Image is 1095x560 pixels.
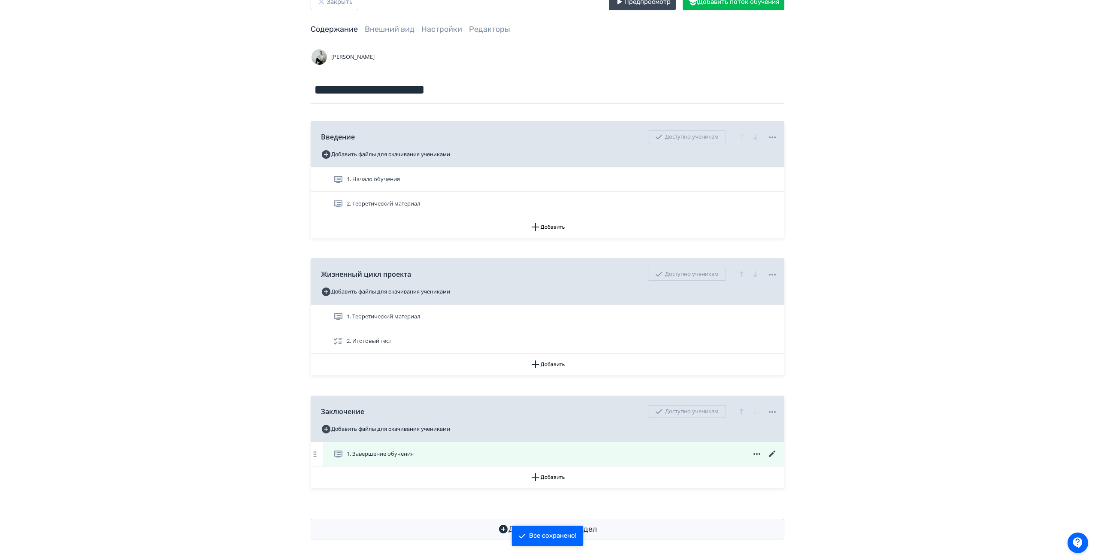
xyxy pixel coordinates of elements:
span: 1. Начало обучения [347,175,400,184]
span: Введение [321,132,355,142]
div: 2. Теоретический материал [311,192,784,216]
a: Содержание [311,24,358,34]
button: Добавить файлы для скачивания учениками [321,422,450,436]
a: Внешний вид [365,24,414,34]
span: 2. Теоретический материал [347,200,420,208]
div: Доступно ученикам [648,268,726,281]
button: Добавить новый раздел [311,519,784,539]
span: Жизненный цикл проекта [321,269,411,279]
button: Добавить [311,216,784,238]
button: Добавить [311,466,784,488]
div: Все сохранено! [529,532,577,540]
a: Настройки [421,24,462,34]
div: 1. Начало обучения [311,167,784,192]
span: 1. Завершение обучения [347,450,414,458]
span: 1. Теоретический материал [347,312,420,321]
span: Заключение [321,406,364,417]
button: Добавить файлы для скачивания учениками [321,148,450,161]
div: 1. Теоретический материал [311,305,784,329]
div: Доступно ученикам [648,405,726,418]
span: [PERSON_NAME] [331,53,375,61]
span: 2. Итоговый тест [347,337,391,345]
a: Редакторы [469,24,510,34]
div: 1. Завершение обучения [311,442,784,466]
button: Добавить файлы для скачивания учениками [321,285,450,299]
div: Доступно ученикам [648,130,726,143]
button: Добавить [311,354,784,375]
div: 2. Итоговый тест [311,329,784,354]
img: Avatar [311,48,328,66]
